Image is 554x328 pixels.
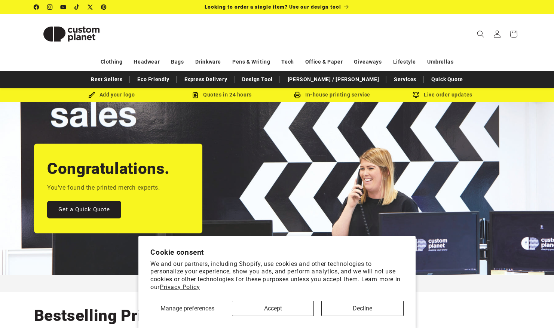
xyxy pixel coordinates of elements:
[160,305,214,312] span: Manage preferences
[281,55,294,68] a: Tech
[284,73,383,86] a: [PERSON_NAME] / [PERSON_NAME]
[321,301,403,316] button: Decline
[87,73,126,86] a: Best Sellers
[305,55,343,68] a: Office & Paper
[205,4,341,10] span: Looking to order a single item? Use our design tool
[181,73,231,86] a: Express Delivery
[393,55,416,68] a: Lifestyle
[47,159,170,179] h2: Congratulations.
[388,90,498,99] div: Live order updates
[192,92,199,98] img: Order Updates Icon
[31,14,111,53] a: Custom Planet
[134,73,173,86] a: Eco Friendly
[150,248,404,257] h2: Cookie consent
[167,90,277,99] div: Quotes in 24 hours
[232,55,270,68] a: Pens & Writing
[472,26,489,42] summary: Search
[517,292,554,328] iframe: Chat Widget
[56,90,167,99] div: Add your logo
[427,55,453,68] a: Umbrellas
[354,55,382,68] a: Giveaways
[47,201,121,218] a: Get a Quick Quote
[47,183,160,193] p: You've found the printed merch experts.
[150,260,404,291] p: We and our partners, including Shopify, use cookies and other technologies to personalize your ex...
[134,55,160,68] a: Headwear
[277,90,388,99] div: In-house printing service
[413,92,419,98] img: Order updates
[88,92,95,98] img: Brush Icon
[101,55,123,68] a: Clothing
[232,301,314,316] button: Accept
[238,73,276,86] a: Design Tool
[34,306,231,326] h2: Bestselling Printed Merch.
[150,301,224,316] button: Manage preferences
[34,17,109,51] img: Custom Planet
[294,92,301,98] img: In-house printing
[171,55,184,68] a: Bags
[160,283,200,291] a: Privacy Policy
[390,73,420,86] a: Services
[195,55,221,68] a: Drinkware
[428,73,467,86] a: Quick Quote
